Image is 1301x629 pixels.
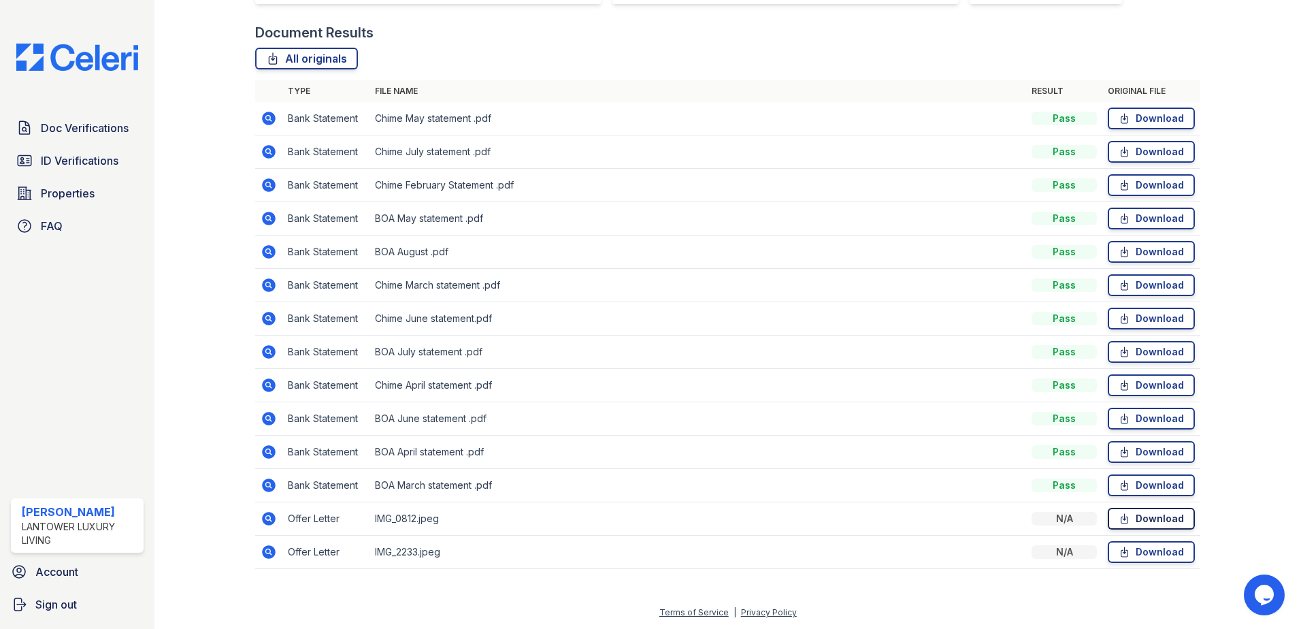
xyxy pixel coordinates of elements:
td: Bank Statement [282,402,369,436]
div: Pass [1032,378,1097,392]
a: Download [1108,141,1195,163]
div: Document Results [255,23,374,42]
td: IMG_2233.jpeg [369,536,1026,569]
td: Chime April statement .pdf [369,369,1026,402]
td: Bank Statement [282,469,369,502]
td: Chime May statement .pdf [369,102,1026,135]
div: Pass [1032,445,1097,459]
td: Bank Statement [282,269,369,302]
span: ID Verifications [41,152,118,169]
a: Download [1108,408,1195,430]
div: Pass [1032,112,1097,125]
a: Download [1108,474,1195,496]
div: Pass [1032,245,1097,259]
div: N/A [1032,512,1097,526]
td: Bank Statement [282,436,369,469]
div: Lantower Luxury Living [22,520,138,547]
div: Pass [1032,278,1097,292]
img: CE_Logo_Blue-a8612792a0a2168367f1c8372b55b34899dd931a85d93a1a3d3e32e68fde9ad4.png [5,44,149,71]
a: Download [1108,174,1195,196]
span: FAQ [41,218,63,234]
td: Offer Letter [282,536,369,569]
iframe: chat widget [1244,575,1287,615]
td: BOA May statement .pdf [369,202,1026,236]
td: Bank Statement [282,336,369,369]
div: Pass [1032,212,1097,225]
th: Type [282,80,369,102]
td: BOA March statement .pdf [369,469,1026,502]
span: Properties [41,185,95,201]
td: Chime July statement .pdf [369,135,1026,169]
a: Download [1108,208,1195,229]
td: Bank Statement [282,169,369,202]
div: Pass [1032,312,1097,325]
td: Chime February Statement .pdf [369,169,1026,202]
a: Download [1108,274,1195,296]
a: All originals [255,48,358,69]
a: Download [1108,508,1195,530]
th: File name [369,80,1026,102]
a: Download [1108,341,1195,363]
div: Pass [1032,145,1097,159]
td: Bank Statement [282,202,369,236]
span: Sign out [35,596,77,613]
a: Download [1108,541,1195,563]
td: Bank Statement [282,302,369,336]
span: Doc Verifications [41,120,129,136]
td: Chime June statement.pdf [369,302,1026,336]
td: BOA April statement .pdf [369,436,1026,469]
a: Sign out [5,591,149,618]
td: Bank Statement [282,135,369,169]
a: ID Verifications [11,147,144,174]
td: Bank Statement [282,369,369,402]
td: Bank Statement [282,102,369,135]
td: BOA August .pdf [369,236,1026,269]
td: Offer Letter [282,502,369,536]
td: Chime March statement .pdf [369,269,1026,302]
th: Original file [1102,80,1200,102]
div: Pass [1032,479,1097,492]
a: Download [1108,374,1195,396]
div: N/A [1032,545,1097,559]
a: Properties [11,180,144,207]
td: Bank Statement [282,236,369,269]
span: Account [35,564,78,580]
a: Privacy Policy [741,607,797,617]
a: Doc Verifications [11,114,144,142]
a: Terms of Service [659,607,729,617]
a: Download [1108,241,1195,263]
div: Pass [1032,178,1097,192]
th: Result [1026,80,1102,102]
a: Download [1108,441,1195,463]
a: FAQ [11,212,144,240]
div: [PERSON_NAME] [22,504,138,520]
td: BOA June statement .pdf [369,402,1026,436]
a: Account [5,558,149,585]
div: | [734,607,736,617]
td: BOA July statement .pdf [369,336,1026,369]
a: Download [1108,108,1195,129]
td: IMG_0812.jpeg [369,502,1026,536]
div: Pass [1032,412,1097,425]
a: Download [1108,308,1195,329]
div: Pass [1032,345,1097,359]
